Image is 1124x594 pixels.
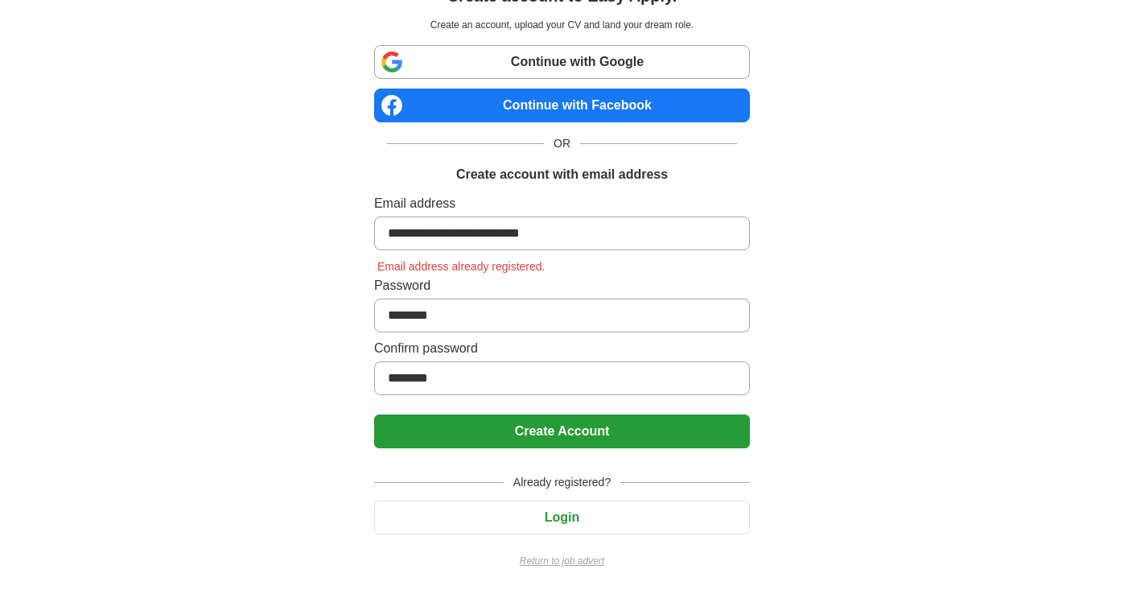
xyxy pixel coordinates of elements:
button: Create Account [374,415,750,448]
label: Password [374,276,750,295]
a: Login [374,510,750,524]
span: Already registered? [504,474,620,491]
p: Create an account, upload your CV and land your dream role. [377,18,747,32]
a: Return to job advert [374,554,750,568]
label: Email address [374,194,750,213]
a: Continue with Google [374,45,750,79]
a: Continue with Facebook [374,89,750,122]
label: Confirm password [374,339,750,358]
button: Login [374,501,750,534]
h1: Create account with email address [456,165,668,184]
span: Email address already registered. [374,260,549,273]
span: OR [544,135,580,152]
